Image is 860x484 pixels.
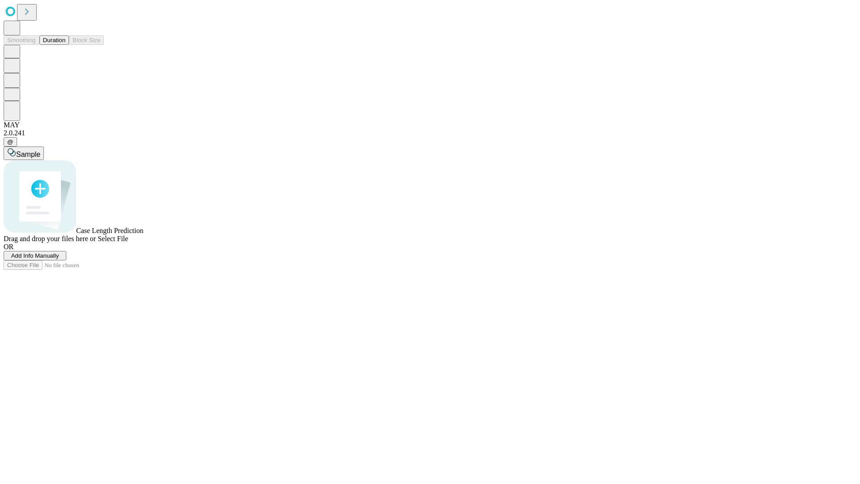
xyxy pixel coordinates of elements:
[69,35,104,45] button: Block Size
[4,121,856,129] div: MAY
[4,137,17,147] button: @
[39,35,69,45] button: Duration
[16,151,40,158] span: Sample
[11,252,59,259] span: Add Info Manually
[4,147,44,160] button: Sample
[4,35,39,45] button: Smoothing
[4,235,96,242] span: Drag and drop your files here or
[4,129,856,137] div: 2.0.241
[7,138,13,145] span: @
[98,235,128,242] span: Select File
[76,227,143,234] span: Case Length Prediction
[4,251,66,260] button: Add Info Manually
[4,243,13,251] span: OR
